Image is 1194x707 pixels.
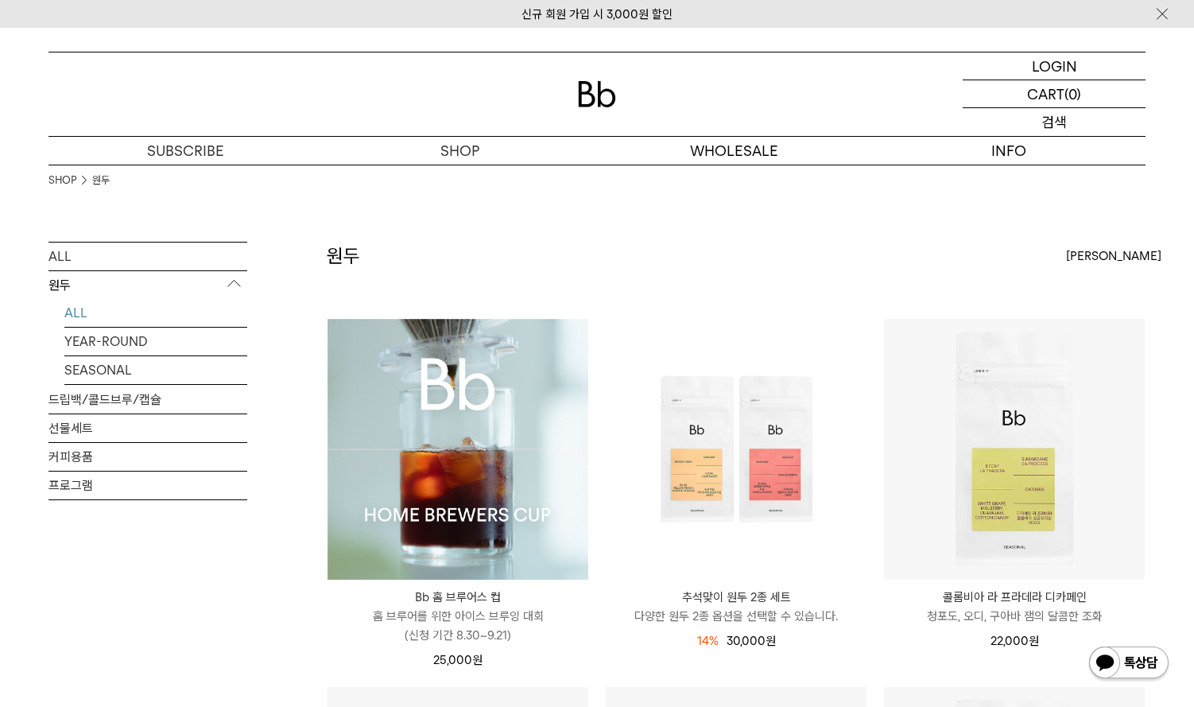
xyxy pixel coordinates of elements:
a: CART (0) [963,80,1146,108]
img: 콜롬비아 라 프라데라 디카페인 [884,319,1145,580]
img: 카카오톡 채널 1:1 채팅 버튼 [1087,645,1170,683]
a: LOGIN [963,52,1146,80]
span: 원 [766,634,776,648]
span: 25,000 [433,653,483,667]
p: LOGIN [1032,52,1077,80]
p: 다양한 원두 2종 옵션을 선택할 수 있습니다. [606,607,866,626]
h2: 원두 [327,243,360,270]
a: SEASONAL [64,356,247,384]
p: WHOLESALE [597,137,871,165]
a: ALL [48,243,247,270]
a: 신규 회원 가입 시 3,000원 할인 [521,7,673,21]
div: 14% [697,631,719,651]
p: 홈 브루어를 위한 아이스 브루잉 대회 (신청 기간 8.30~9.21) [328,607,588,645]
a: YEAR-ROUND [64,328,247,355]
a: 선물세트 [48,414,247,442]
p: Bb 홈 브루어스 컵 [328,588,588,607]
img: 로고 [578,81,616,107]
a: 원두 [92,173,110,188]
p: 검색 [1041,108,1067,136]
a: 프로그램 [48,472,247,499]
p: (0) [1064,80,1081,107]
p: CART [1027,80,1064,107]
p: 콜롬비아 라 프라데라 디카페인 [884,588,1145,607]
span: 원 [472,653,483,667]
p: INFO [871,137,1146,165]
a: 커피용품 [48,443,247,471]
a: 콜롬비아 라 프라데라 디카페인 청포도, 오디, 구아바 잼의 달콤한 조화 [884,588,1145,626]
p: 추석맞이 원두 2종 세트 [606,588,866,607]
a: 드립백/콜드브루/캡슐 [48,386,247,414]
a: SUBSCRIBE [48,137,323,165]
a: Bb 홈 브루어스 컵 홈 브루어를 위한 아이스 브루잉 대회(신청 기간 8.30~9.21) [328,588,588,645]
p: 원두 [48,271,247,300]
img: Bb 홈 브루어스 컵 [328,319,588,580]
span: [PERSON_NAME] [1066,247,1161,266]
a: SHOP [323,137,597,165]
a: SHOP [48,173,76,188]
a: 추석맞이 원두 2종 세트 다양한 원두 2종 옵션을 선택할 수 있습니다. [606,588,866,626]
a: ALL [64,299,247,327]
p: 청포도, 오디, 구아바 잼의 달콤한 조화 [884,607,1145,626]
span: 원 [1029,634,1039,648]
span: 30,000 [727,634,776,648]
span: 22,000 [990,634,1039,648]
img: 추석맞이 원두 2종 세트 [606,319,866,580]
